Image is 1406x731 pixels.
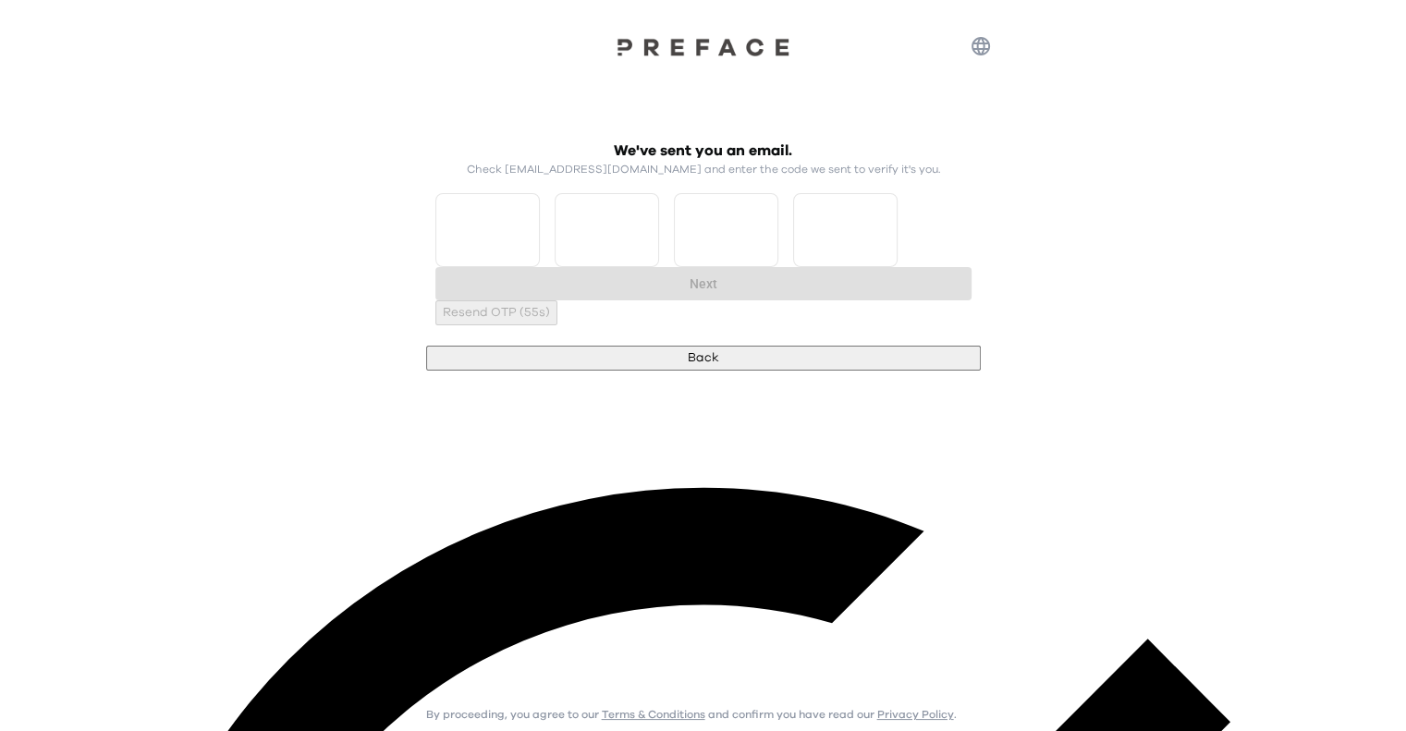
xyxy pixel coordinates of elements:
button: Back [426,346,981,371]
a: Privacy Policy [877,709,954,720]
input: Please enter OTP character 1 [435,193,540,267]
a: Terms & Conditions [602,709,705,720]
h2: We've sent you an email. [435,140,972,162]
input: Please enter OTP character 4 [793,193,898,267]
input: Please enter OTP character 3 [674,193,778,267]
p: Check [EMAIL_ADDRESS][DOMAIN_NAME] and enter the code we sent to verify it's you. [435,162,972,177]
button: Resend OTP (55s) [435,300,557,325]
img: Preface Logo [611,37,796,56]
input: Please enter OTP character 2 [555,193,659,267]
p: By proceeding, you agree to our and confirm you have read our . [426,707,957,722]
